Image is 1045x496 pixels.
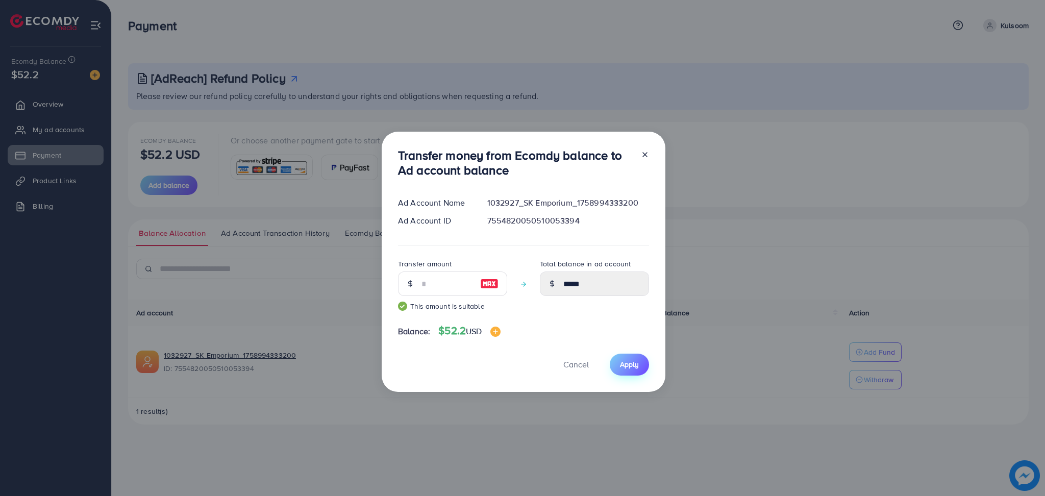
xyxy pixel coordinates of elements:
[390,197,479,209] div: Ad Account Name
[398,148,633,178] h3: Transfer money from Ecomdy balance to Ad account balance
[540,259,631,269] label: Total balance in ad account
[466,326,482,337] span: USD
[438,325,500,337] h4: $52.2
[620,359,639,369] span: Apply
[398,259,452,269] label: Transfer amount
[479,197,657,209] div: 1032927_SK Emporium_1758994333200
[390,215,479,227] div: Ad Account ID
[479,215,657,227] div: 7554820050510053394
[398,301,507,311] small: This amount is suitable
[398,326,430,337] span: Balance:
[610,354,649,376] button: Apply
[398,302,407,311] img: guide
[480,278,499,290] img: image
[551,354,602,376] button: Cancel
[563,359,589,370] span: Cancel
[490,327,501,337] img: image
